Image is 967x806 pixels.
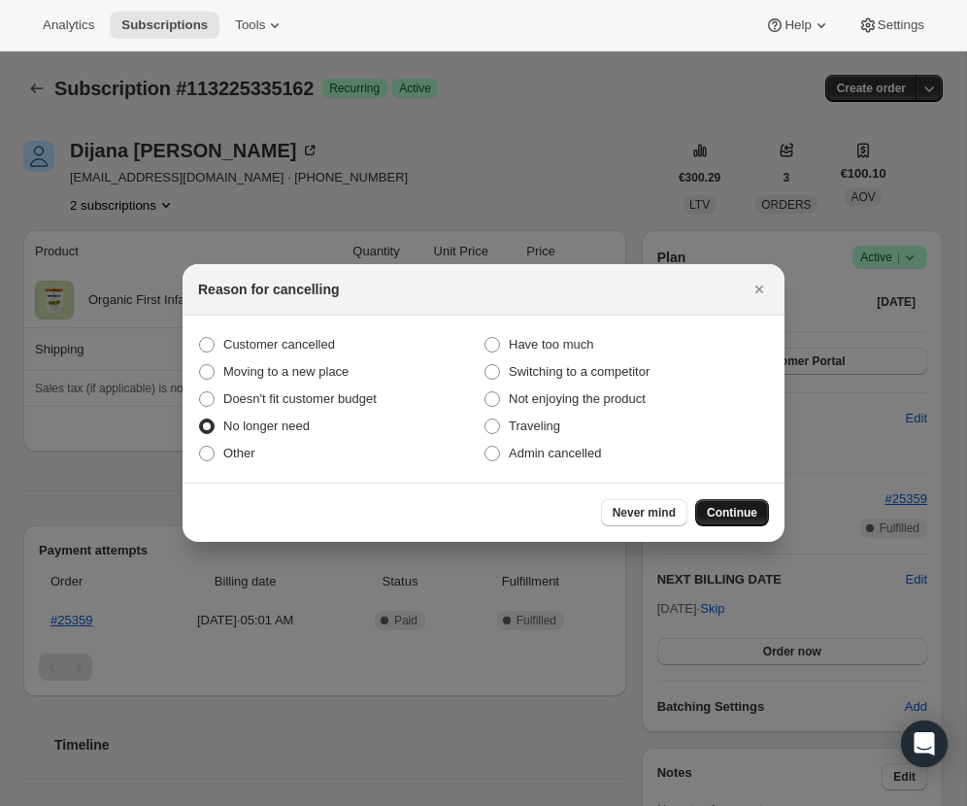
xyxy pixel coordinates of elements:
span: Switching to a competitor [509,364,650,379]
span: Moving to a new place [223,364,349,379]
span: No longer need [223,419,310,433]
button: Close [746,276,773,303]
span: Never mind [613,505,676,521]
span: Admin cancelled [509,446,601,460]
button: Help [753,12,842,39]
span: Continue [707,505,757,521]
h2: Reason for cancelling [198,280,339,299]
span: Tools [235,17,265,33]
button: Continue [695,499,769,526]
button: Analytics [31,12,106,39]
div: Open Intercom Messenger [901,721,948,767]
span: Have too much [509,337,593,352]
span: Traveling [509,419,560,433]
span: Customer cancelled [223,337,335,352]
button: Settings [847,12,936,39]
span: Doesn't fit customer budget [223,391,377,406]
button: Tools [223,12,296,39]
button: Subscriptions [110,12,219,39]
button: Never mind [601,499,687,526]
span: Help [784,17,811,33]
span: Not enjoying the product [509,391,646,406]
span: Settings [878,17,924,33]
span: Other [223,446,255,460]
span: Subscriptions [121,17,208,33]
span: Analytics [43,17,94,33]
